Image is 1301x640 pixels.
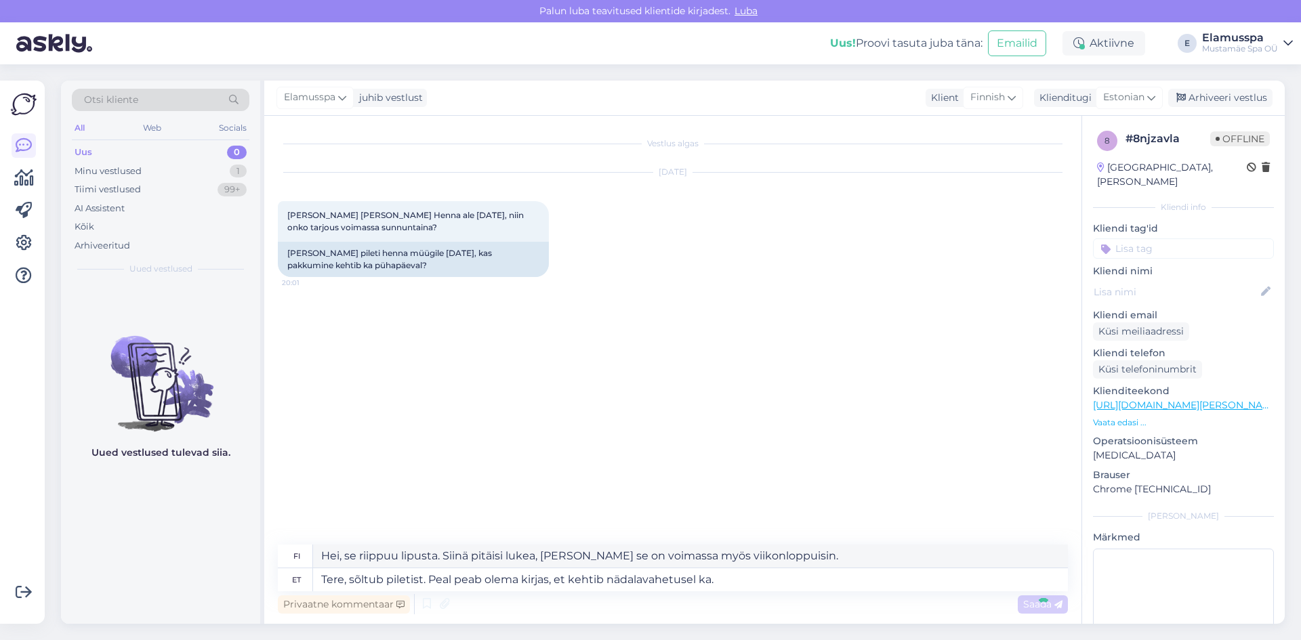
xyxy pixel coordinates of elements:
[75,146,92,159] div: Uus
[1093,510,1274,522] div: [PERSON_NAME]
[230,165,247,178] div: 1
[1093,201,1274,213] div: Kliendi info
[278,242,549,277] div: [PERSON_NAME] pileti henna müügile [DATE], kas pakkumine kehtib ka pühapäeval?
[1093,448,1274,463] p: [MEDICAL_DATA]
[84,93,138,107] span: Otsi kliente
[1202,43,1278,54] div: Mustamäe Spa OÜ
[72,119,87,137] div: All
[830,35,983,51] div: Proovi tasuta juba täna:
[218,183,247,196] div: 99+
[1093,221,1274,236] p: Kliendi tag'id
[278,137,1068,150] div: Vestlus algas
[1093,308,1274,322] p: Kliendi email
[1202,33,1278,43] div: Elamusspa
[91,446,230,460] p: Uued vestlused tulevad siia.
[1062,31,1145,56] div: Aktiivne
[75,183,141,196] div: Tiimi vestlused
[1093,482,1274,496] p: Chrome [TECHNICAL_ID]
[1093,346,1274,360] p: Kliendi telefon
[278,166,1068,178] div: [DATE]
[227,146,247,159] div: 0
[1104,135,1110,146] span: 8
[1168,89,1273,107] div: Arhiveeri vestlus
[1093,238,1274,259] input: Lisa tag
[1097,161,1247,189] div: [GEOGRAPHIC_DATA], [PERSON_NAME]
[1093,360,1202,379] div: Küsi telefoninumbrit
[970,90,1005,105] span: Finnish
[1093,399,1280,411] a: [URL][DOMAIN_NAME][PERSON_NAME]
[75,202,125,215] div: AI Assistent
[75,165,142,178] div: Minu vestlused
[75,220,94,234] div: Kõik
[282,278,333,288] span: 20:01
[1093,530,1274,545] p: Märkmed
[287,210,526,232] span: [PERSON_NAME] [PERSON_NAME] Henna ale [DATE], niin onko tarjous voimassa sunnuntaina?
[988,30,1046,56] button: Emailid
[1093,264,1274,278] p: Kliendi nimi
[61,312,260,433] img: No chats
[1178,34,1197,53] div: E
[1093,468,1274,482] p: Brauser
[1093,417,1274,429] p: Vaata edasi ...
[1210,131,1270,146] span: Offline
[1093,322,1189,341] div: Küsi meiliaadressi
[216,119,249,137] div: Socials
[1093,384,1274,398] p: Klienditeekond
[1094,284,1258,299] input: Lisa nimi
[129,263,192,275] span: Uued vestlused
[926,91,959,105] div: Klient
[284,90,335,105] span: Elamusspa
[75,239,130,253] div: Arhiveeritud
[830,37,856,49] b: Uus!
[1034,91,1092,105] div: Klienditugi
[730,5,762,17] span: Luba
[1126,131,1210,147] div: # 8njzavla
[140,119,164,137] div: Web
[11,91,37,117] img: Askly Logo
[1202,33,1293,54] a: ElamusspaMustamäe Spa OÜ
[1103,90,1144,105] span: Estonian
[354,91,423,105] div: juhib vestlust
[1093,434,1274,448] p: Operatsioonisüsteem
